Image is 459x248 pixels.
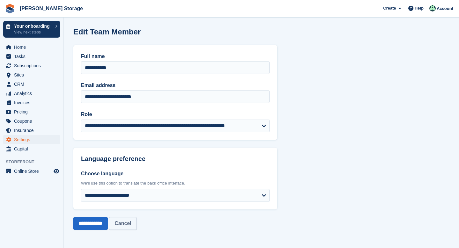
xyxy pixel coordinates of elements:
[81,155,270,163] h2: Language preference
[3,52,60,61] a: menu
[81,111,270,118] label: Role
[3,135,60,144] a: menu
[3,126,60,135] a: menu
[3,43,60,52] a: menu
[3,80,60,89] a: menu
[14,117,52,126] span: Coupons
[81,53,270,60] label: Full name
[3,70,60,79] a: menu
[3,117,60,126] a: menu
[14,24,52,28] p: Your onboarding
[14,135,52,144] span: Settings
[14,80,52,89] span: CRM
[14,126,52,135] span: Insurance
[14,43,52,52] span: Home
[383,5,396,11] span: Create
[3,144,60,153] a: menu
[3,98,60,107] a: menu
[14,70,52,79] span: Sites
[14,144,52,153] span: Capital
[14,98,52,107] span: Invoices
[14,167,52,176] span: Online Store
[73,27,141,36] h1: Edit Team Member
[14,29,52,35] p: View next steps
[3,167,60,176] a: menu
[14,52,52,61] span: Tasks
[14,61,52,70] span: Subscriptions
[17,3,85,14] a: [PERSON_NAME] Storage
[3,61,60,70] a: menu
[437,5,453,12] span: Account
[5,4,15,13] img: stora-icon-8386f47178a22dfd0bd8f6a31ec36ba5ce8667c1dd55bd0f319d3a0aa187defe.svg
[81,170,270,178] label: Choose language
[53,167,60,175] a: Preview store
[81,82,270,89] label: Email address
[81,180,270,186] div: We'll use this option to translate the back office interface.
[6,159,63,165] span: Storefront
[3,107,60,116] a: menu
[429,5,436,11] img: Nicholas Pain
[3,89,60,98] a: menu
[415,5,424,11] span: Help
[109,217,136,230] a: Cancel
[14,107,52,116] span: Pricing
[3,21,60,38] a: Your onboarding View next steps
[14,89,52,98] span: Analytics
